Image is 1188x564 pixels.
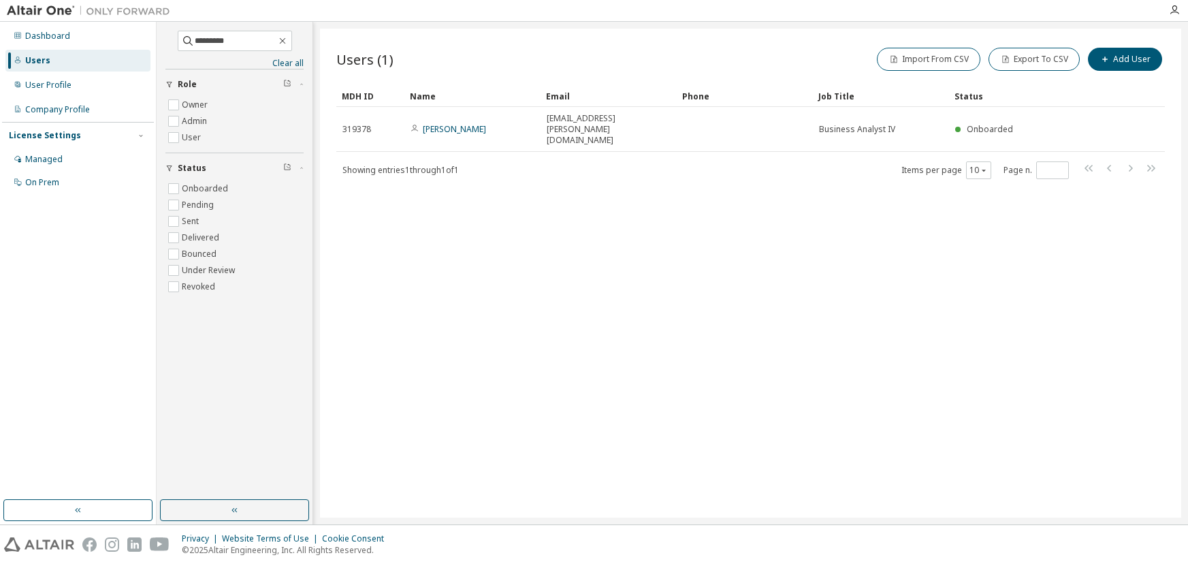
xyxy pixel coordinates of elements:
button: Import From CSV [877,48,980,71]
label: Revoked [182,279,218,295]
div: Job Title [818,85,944,107]
img: youtube.svg [150,537,170,552]
button: Role [165,69,304,99]
label: Under Review [182,262,238,279]
div: License Settings [9,130,81,141]
div: MDH ID [342,85,399,107]
label: Delivered [182,230,222,246]
div: Dashboard [25,31,70,42]
div: On Prem [25,177,59,188]
a: [PERSON_NAME] [423,123,486,135]
div: Email [546,85,671,107]
span: Business Analyst IV [819,124,895,135]
button: Add User [1088,48,1162,71]
div: User Profile [25,80,71,91]
span: Clear filter [283,163,291,174]
span: 319378 [342,124,371,135]
button: Status [165,153,304,183]
div: Users [25,55,50,66]
img: instagram.svg [105,537,119,552]
div: Company Profile [25,104,90,115]
span: Clear filter [283,79,291,90]
div: Managed [25,154,63,165]
span: Onboarded [967,123,1013,135]
label: Pending [182,197,216,213]
button: 10 [969,165,988,176]
span: [EMAIL_ADDRESS][PERSON_NAME][DOMAIN_NAME] [547,113,671,146]
span: Items per page [901,161,991,179]
div: Phone [682,85,807,107]
div: Privacy [182,533,222,544]
img: linkedin.svg [127,537,142,552]
div: Website Terms of Use [222,533,322,544]
label: Sent [182,213,202,230]
span: Showing entries 1 through 1 of 1 [342,164,459,176]
a: Clear all [165,58,304,69]
button: Export To CSV [989,48,1080,71]
span: Status [178,163,206,174]
span: Role [178,79,197,90]
label: Onboarded [182,181,231,197]
div: Status [954,85,1095,107]
img: facebook.svg [82,537,97,552]
img: Altair One [7,4,177,18]
p: © 2025 Altair Engineering, Inc. All Rights Reserved. [182,544,392,556]
label: Admin [182,113,210,129]
div: Name [410,85,535,107]
span: Page n. [1004,161,1069,179]
img: altair_logo.svg [4,537,74,552]
label: User [182,129,204,146]
label: Bounced [182,246,219,262]
div: Cookie Consent [322,533,392,544]
span: Users (1) [336,50,394,69]
label: Owner [182,97,210,113]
